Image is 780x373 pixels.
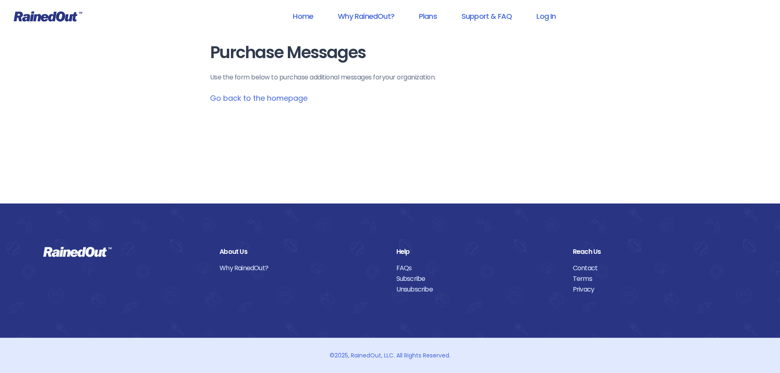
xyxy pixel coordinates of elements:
[526,7,566,25] a: Log In
[408,7,448,25] a: Plans
[396,284,561,295] a: Unsubscribe
[573,284,737,295] a: Privacy
[573,246,737,257] div: Reach Us
[327,7,405,25] a: Why RainedOut?
[573,274,737,284] a: Terms
[210,43,570,62] h1: Purchase Messages
[451,7,522,25] a: Support & FAQ
[210,93,307,103] a: Go back to the homepage
[396,274,561,284] a: Subscribe
[396,263,561,274] a: FAQs
[282,7,324,25] a: Home
[219,263,384,274] a: Why RainedOut?
[573,263,737,274] a: Contact
[396,246,561,257] div: Help
[210,72,570,82] p: Use the form below to purchase additional messages for your organization .
[219,246,384,257] div: About Us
